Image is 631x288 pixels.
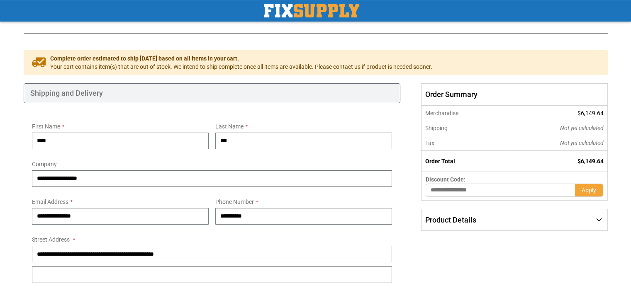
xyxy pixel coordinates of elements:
a: store logo [264,4,359,17]
span: $6,149.64 [577,110,604,116]
span: Your cart contains item(s) that are out of stock. We intend to ship complete once all items are a... [50,63,432,71]
span: Not yet calculated [560,140,604,146]
span: Email Address [32,198,68,205]
span: Last Name [215,123,244,130]
span: Complete order estimated to ship [DATE] based on all items in your cart. [50,54,432,63]
span: Apply [582,187,596,194]
span: Order Summary [421,83,607,106]
h1: Check Out [24,7,608,25]
span: Not yet calculated [560,125,604,131]
span: Company [32,161,57,167]
span: First Name [32,123,60,130]
button: Apply [575,184,603,197]
span: Street Address [32,236,70,243]
span: Product Details [425,215,476,224]
span: Shipping [425,125,448,131]
img: Fix Industrial Supply [264,4,359,17]
span: Phone Number [215,198,254,205]
div: Shipping and Delivery [24,83,401,103]
th: Merchandise [421,106,504,121]
strong: Order Total [425,158,455,165]
span: Discount Code: [426,176,465,183]
th: Tax [421,136,504,151]
span: $6,149.64 [577,158,604,165]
